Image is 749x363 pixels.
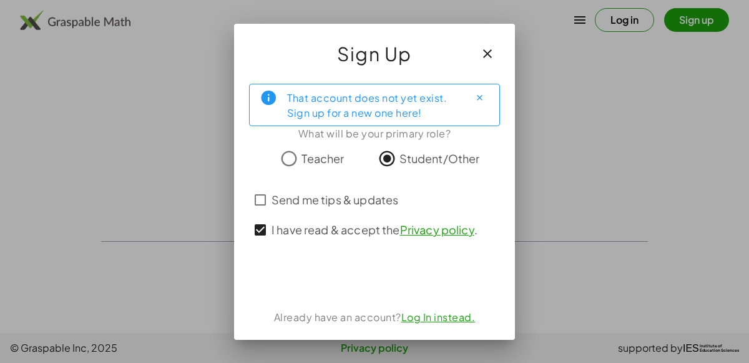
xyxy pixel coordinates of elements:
[400,222,474,237] a: Privacy policy
[399,150,480,167] span: Student/Other
[301,150,344,167] span: Teacher
[272,221,477,238] span: I have read & accept the .
[287,89,459,121] div: That account does not yet exist. Sign up for a new one here!
[306,264,443,291] iframe: Sign in with Google Button
[337,39,412,69] span: Sign Up
[249,310,500,325] div: Already have an account?
[272,191,398,208] span: Send me tips & updates
[401,311,476,324] a: Log In instead.
[249,126,500,141] div: What will be your primary role?
[469,88,489,108] button: Close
